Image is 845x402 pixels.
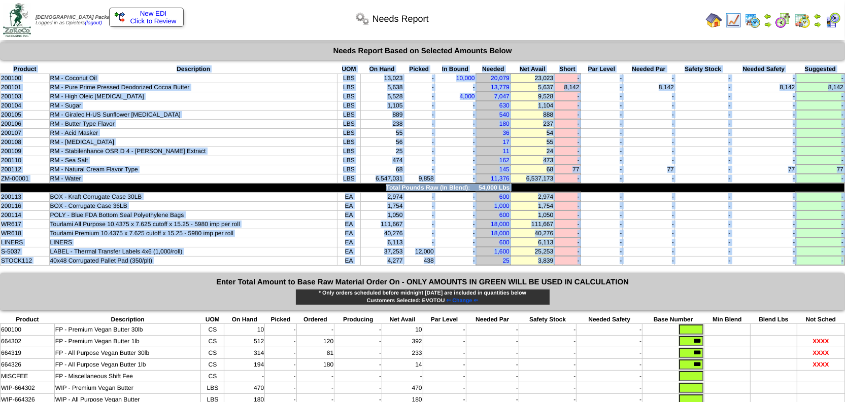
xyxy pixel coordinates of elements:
[445,298,478,304] a: ⇐ Change ⇐
[796,119,844,128] td: -
[814,20,822,28] img: arrowright.gif
[731,147,796,156] td: -
[360,229,403,238] td: 40,276
[491,230,510,237] a: 18,000
[554,229,580,238] td: -
[511,83,554,92] td: 5,637
[337,137,360,147] td: LBS
[731,238,796,247] td: -
[674,156,731,165] td: -
[674,137,731,147] td: -
[796,110,844,119] td: -
[115,17,178,25] span: Click to Review
[360,110,403,119] td: 889
[85,20,102,26] a: (logout)
[360,201,403,210] td: 1,754
[403,74,434,83] td: -
[460,93,475,100] a: 4,000
[581,220,623,229] td: -
[337,101,360,110] td: LBS
[360,174,403,183] td: 6,547,031
[775,12,791,28] img: calendarblend.gif
[623,65,674,74] th: Needed Par
[1,137,50,147] td: 200108
[49,128,337,137] td: RM - Acid Masker
[623,174,674,183] td: -
[434,201,476,210] td: -
[796,156,844,165] td: -
[554,74,580,83] td: -
[503,257,510,264] a: 25
[1,147,50,156] td: 200109
[554,247,580,256] td: -
[796,210,844,220] td: -
[796,238,844,247] td: -
[511,92,554,101] td: 9,528
[1,156,50,165] td: 200110
[1,165,50,174] td: 200112
[403,65,434,74] th: Picked
[434,174,476,183] td: -
[1,110,50,119] td: 200105
[434,192,476,201] td: -
[674,74,731,83] td: -
[511,119,554,128] td: 237
[1,201,50,210] td: 200116
[794,12,810,28] img: calendarinout.gif
[511,128,554,137] td: 54
[337,247,360,256] td: EA
[491,221,510,228] a: 18,000
[360,101,403,110] td: 1,105
[511,156,554,165] td: 473
[581,247,623,256] td: -
[796,174,844,183] td: -
[360,65,403,74] th: On Hand
[511,174,554,183] td: 6,537,173
[337,165,360,174] td: LBS
[49,229,337,238] td: Tourlami Premium 10.4375 x 7.625 cutoff x 15.25 - 5980 imp per roll
[581,65,623,74] th: Par Level
[494,93,510,100] a: 7,047
[446,298,478,304] span: ⇐ Change ⇐
[674,92,731,101] td: -
[731,174,796,183] td: -
[360,238,403,247] td: 6,113
[403,156,434,165] td: -
[554,238,580,247] td: -
[581,165,623,174] td: -
[731,128,796,137] td: -
[581,137,623,147] td: -
[140,10,167,17] span: New EDI
[581,201,623,210] td: -
[554,83,580,92] td: 8,142
[360,220,403,229] td: 111,667
[511,137,554,147] td: 55
[511,247,554,256] td: 25,253
[49,110,337,119] td: RM - Giralec H-US Sunflower [MEDICAL_DATA]
[731,201,796,210] td: -
[503,129,510,136] a: 36
[49,137,337,147] td: RM - [MEDICAL_DATA]
[623,147,674,156] td: -
[623,83,674,92] td: 8,142
[115,10,178,25] a: New EDI Click to Review
[731,210,796,220] td: -
[434,220,476,229] td: -
[491,75,510,82] a: 20,079
[115,12,125,22] img: ediSmall.gif
[434,137,476,147] td: -
[511,110,554,119] td: 888
[581,128,623,137] td: -
[1,174,50,183] td: ZM-00001
[337,192,360,201] td: EA
[434,156,476,165] td: -
[434,110,476,119] td: -
[1,192,50,201] td: 200113
[337,174,360,183] td: LBS
[36,15,120,20] span: [DEMOGRAPHIC_DATA] Packaging
[764,20,772,28] img: arrowright.gif
[49,83,337,92] td: RM - Pure Prime Pressed Deodorized Cocoa Butter
[1,210,50,220] td: 200114
[337,128,360,137] td: LBS
[731,165,796,174] td: 77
